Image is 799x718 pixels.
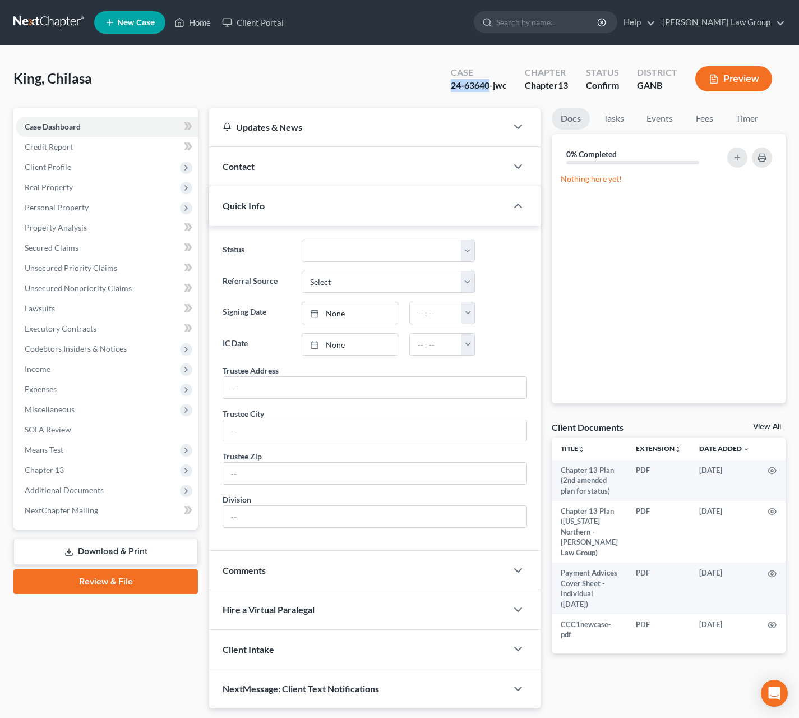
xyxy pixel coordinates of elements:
span: Executory Contracts [25,324,96,333]
a: Unsecured Priority Claims [16,258,198,278]
input: -- [223,506,526,527]
td: [DATE] [690,563,759,614]
span: Additional Documents [25,485,104,495]
div: Trustee Zip [223,450,262,462]
a: Credit Report [16,137,198,157]
a: Home [169,12,216,33]
div: Trustee Address [223,365,279,376]
a: Extensionunfold_more [636,444,681,453]
td: CCC1newcase-pdf [552,614,627,645]
div: 24-63640-jwc [451,79,507,92]
span: NextMessage: Client Text Notifications [223,683,379,694]
strong: 0% Completed [566,149,617,159]
button: Preview [695,66,772,91]
span: Expenses [25,384,57,394]
div: Confirm [586,79,619,92]
span: Contact [223,161,255,172]
span: Unsecured Nonpriority Claims [25,283,132,293]
a: Review & File [13,569,198,594]
input: Search by name... [496,12,599,33]
span: Miscellaneous [25,404,75,414]
i: unfold_more [675,446,681,453]
div: District [637,66,677,79]
i: expand_more [743,446,750,453]
div: Case [451,66,507,79]
p: Nothing here yet! [561,173,777,185]
a: Fees [686,108,722,130]
span: Chapter 13 [25,465,64,475]
div: Open Intercom Messenger [761,680,788,707]
label: Referral Source [217,271,296,293]
a: SOFA Review [16,420,198,440]
label: Signing Date [217,302,296,324]
td: PDF [627,460,690,501]
span: NextChapter Mailing [25,505,98,515]
span: Property Analysis [25,223,87,232]
input: -- : -- [410,302,463,324]
div: Status [586,66,619,79]
span: Comments [223,565,266,576]
td: PDF [627,501,690,563]
input: -- : -- [410,334,463,355]
a: Events [638,108,682,130]
label: IC Date [217,333,296,356]
a: Client Portal [216,12,289,33]
a: View All [753,423,781,431]
a: Download & Print [13,538,198,565]
a: [PERSON_NAME] Law Group [657,12,785,33]
span: New Case [117,19,155,27]
span: King, Chilasa [13,70,92,86]
a: Timer [727,108,767,130]
div: Chapter [525,79,568,92]
a: NextChapter Mailing [16,500,198,521]
span: Codebtors Insiders & Notices [25,344,127,353]
span: Client Profile [25,162,71,172]
a: Lawsuits [16,298,198,319]
a: Case Dashboard [16,117,198,137]
td: PDF [627,614,690,645]
input: -- [223,463,526,484]
span: 13 [558,80,568,90]
span: Credit Report [25,142,73,151]
a: None [302,334,398,355]
td: Chapter 13 Plan ([US_STATE] Northern - [PERSON_NAME] Law Group) [552,501,627,563]
span: Case Dashboard [25,122,81,131]
span: Income [25,364,50,374]
span: Unsecured Priority Claims [25,263,117,273]
span: Lawsuits [25,303,55,313]
td: PDF [627,563,690,614]
div: GANB [637,79,677,92]
span: Hire a Virtual Paralegal [223,604,315,615]
input: -- [223,420,526,441]
a: Date Added expand_more [699,444,750,453]
span: Personal Property [25,202,89,212]
a: None [302,302,398,324]
a: Unsecured Nonpriority Claims [16,278,198,298]
span: Quick Info [223,200,265,211]
a: Tasks [594,108,633,130]
div: Trustee City [223,408,264,420]
a: Executory Contracts [16,319,198,339]
span: Means Test [25,445,63,454]
td: [DATE] [690,501,759,563]
a: Help [618,12,655,33]
td: [DATE] [690,460,759,501]
td: Chapter 13 Plan (2nd amended plan for status) [552,460,627,501]
span: Secured Claims [25,243,78,252]
div: Division [223,494,251,505]
a: Property Analysis [16,218,198,238]
td: [DATE] [690,614,759,645]
span: Real Property [25,182,73,192]
label: Status [217,240,296,262]
div: Client Documents [552,421,624,433]
input: -- [223,377,526,398]
span: SOFA Review [25,425,71,434]
div: Updates & News [223,121,493,133]
a: Secured Claims [16,238,198,258]
a: Titleunfold_more [561,444,585,453]
i: unfold_more [578,446,585,453]
a: Docs [552,108,590,130]
span: Client Intake [223,644,274,655]
div: Chapter [525,66,568,79]
td: Payment Advices Cover Sheet - Individual ([DATE]) [552,563,627,614]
